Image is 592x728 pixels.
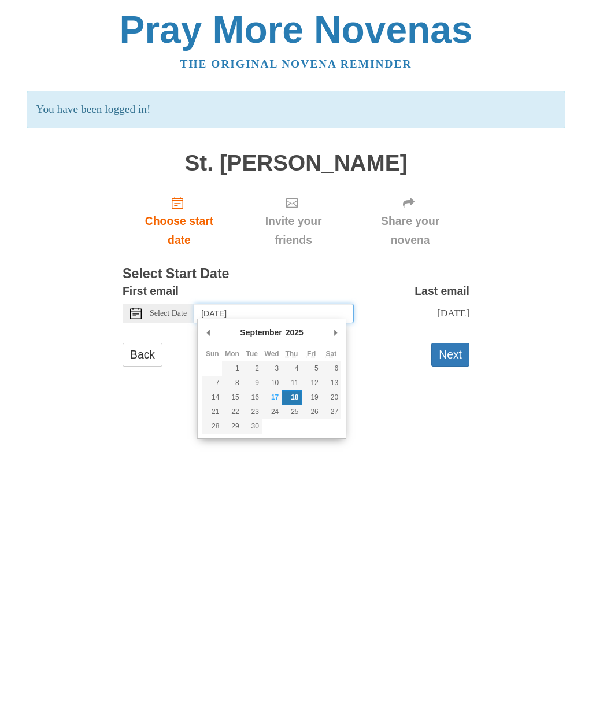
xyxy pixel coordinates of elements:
button: 3 [262,361,282,376]
div: 2025 [284,324,305,341]
a: Pray More Novenas [120,8,473,51]
button: 17 [262,390,282,405]
a: Back [123,343,162,367]
button: 13 [321,376,341,390]
button: 27 [321,405,341,419]
span: Select Date [150,309,187,317]
div: Click "Next" to confirm your start date first. [351,187,469,256]
div: Click "Next" to confirm your start date first. [236,187,351,256]
span: Share your novena [362,212,458,250]
button: Next [431,343,469,367]
button: 24 [262,405,282,419]
button: 30 [242,419,262,434]
button: 11 [282,376,301,390]
abbr: Thursday [285,350,298,358]
abbr: Friday [307,350,316,358]
button: 22 [222,405,242,419]
abbr: Wednesday [265,350,279,358]
span: Choose start date [134,212,224,250]
button: 18 [282,390,301,405]
span: [DATE] [437,307,469,319]
button: Previous Month [202,324,214,341]
abbr: Saturday [326,350,337,358]
abbr: Tuesday [246,350,258,358]
button: 26 [302,405,321,419]
button: 29 [222,419,242,434]
button: 2 [242,361,262,376]
button: 28 [202,419,222,434]
abbr: Sunday [206,350,219,358]
button: 8 [222,376,242,390]
button: 19 [302,390,321,405]
button: 6 [321,361,341,376]
label: Last email [415,282,469,301]
abbr: Monday [225,350,239,358]
button: 16 [242,390,262,405]
button: 1 [222,361,242,376]
input: Use the arrow keys to pick a date [194,304,354,323]
span: Invite your friends [247,212,339,250]
button: 7 [202,376,222,390]
button: Next Month [330,324,341,341]
button: 4 [282,361,301,376]
button: 15 [222,390,242,405]
button: 9 [242,376,262,390]
button: 14 [202,390,222,405]
button: 21 [202,405,222,419]
div: September [238,324,283,341]
button: 12 [302,376,321,390]
h3: Select Start Date [123,267,469,282]
label: First email [123,282,179,301]
h1: St. [PERSON_NAME] [123,151,469,176]
a: The original novena reminder [180,58,412,70]
button: 5 [302,361,321,376]
button: 20 [321,390,341,405]
p: You have been logged in! [27,91,565,128]
button: 23 [242,405,262,419]
button: 10 [262,376,282,390]
a: Choose start date [123,187,236,256]
button: 25 [282,405,301,419]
